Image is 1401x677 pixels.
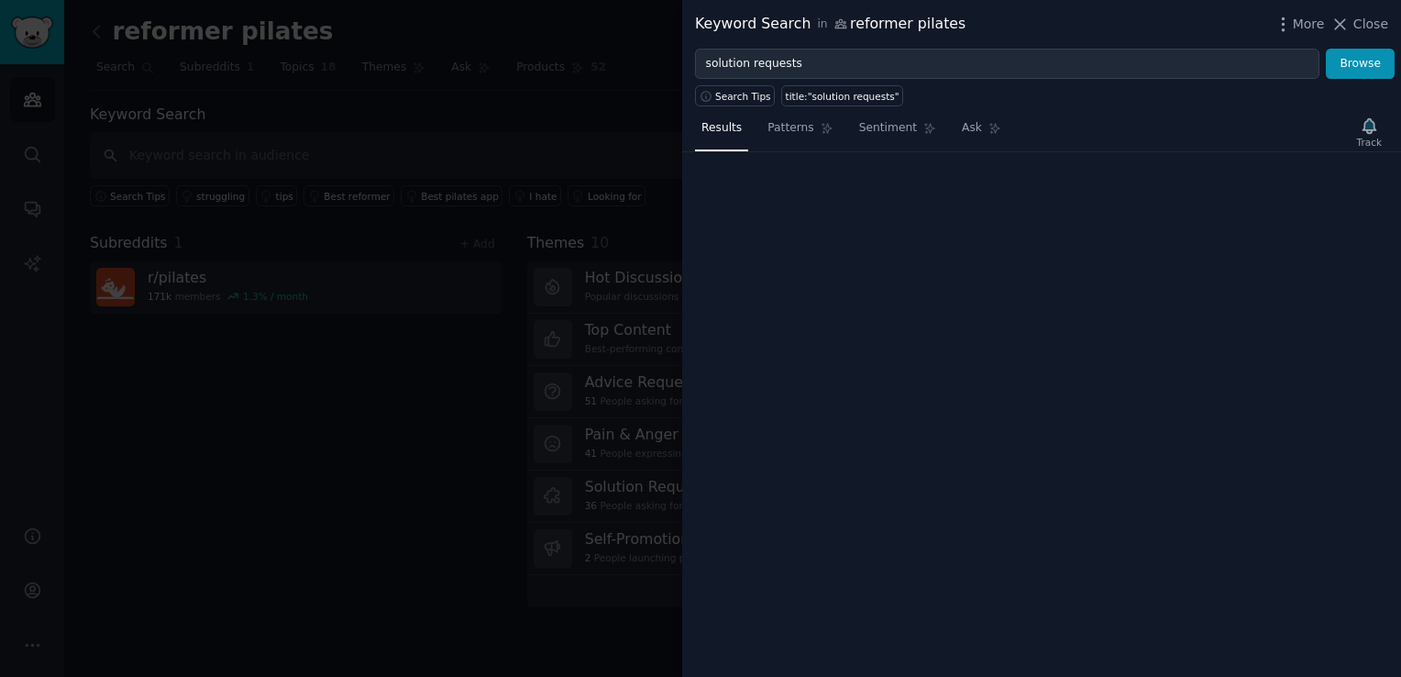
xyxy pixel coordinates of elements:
[817,17,827,33] span: in
[962,120,982,137] span: Ask
[853,114,943,151] a: Sentiment
[701,120,742,137] span: Results
[1293,15,1325,34] span: More
[1330,15,1388,34] button: Close
[1326,49,1395,80] button: Browse
[1353,15,1388,34] span: Close
[1274,15,1325,34] button: More
[695,85,775,106] button: Search Tips
[786,90,899,103] div: title:"solution requests"
[761,114,839,151] a: Patterns
[859,120,917,137] span: Sentiment
[715,90,771,103] span: Search Tips
[695,49,1319,80] input: Try a keyword related to your business
[695,13,965,36] div: Keyword Search reformer pilates
[781,85,903,106] a: title:"solution requests"
[695,114,748,151] a: Results
[955,114,1008,151] a: Ask
[767,120,813,137] span: Patterns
